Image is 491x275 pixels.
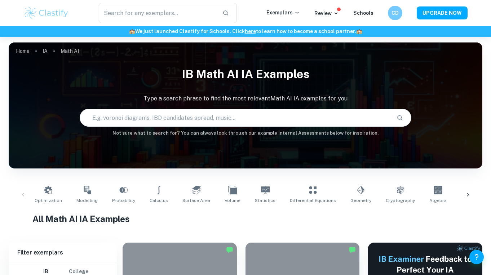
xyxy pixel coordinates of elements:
a: Home [16,46,30,56]
button: Search [394,112,406,124]
input: Search for any exemplars... [99,3,217,23]
p: Exemplars [266,9,300,17]
button: Help and Feedback [469,250,484,264]
span: 🏫 [356,28,362,34]
h6: Filter exemplars [9,243,117,263]
p: Review [314,9,339,17]
h1: IB Math AI IA examples [9,63,482,86]
button: CD [388,6,402,20]
p: Type a search phrase to find the most relevant Math AI IA examples for you [9,94,482,103]
img: Marked [226,246,233,253]
img: Clastify logo [23,6,69,20]
span: 🏫 [129,28,135,34]
a: Schools [353,10,373,16]
h6: Not sure what to search for? You can always look through our example Internal Assessments below f... [9,130,482,137]
span: Differential Equations [290,197,336,204]
button: UPGRADE NOW [417,6,468,19]
span: Geometry [350,197,371,204]
p: Math AI [61,47,79,55]
span: Cryptography [386,197,415,204]
span: Algebra [429,197,447,204]
img: Marked [349,246,356,253]
span: Calculus [150,197,168,204]
h6: CD [391,9,399,17]
span: Modelling [76,197,98,204]
a: IA [43,46,48,56]
span: Optimization [35,197,62,204]
span: Surface Area [182,197,210,204]
span: Probability [112,197,135,204]
h1: All Math AI IA Examples [32,212,459,225]
input: E.g. voronoi diagrams, IBD candidates spread, music... [80,108,391,128]
a: here [245,28,256,34]
h6: We just launched Clastify for Schools. Click to learn how to become a school partner. [1,27,490,35]
span: Statistics [255,197,275,204]
span: Volume [225,197,240,204]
